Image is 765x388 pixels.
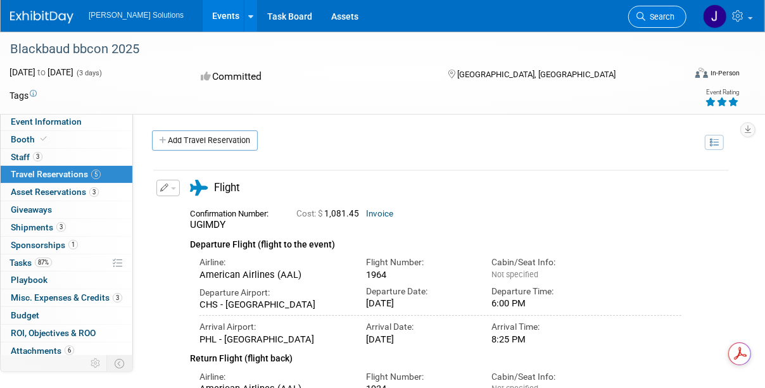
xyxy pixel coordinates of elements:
span: Misc. Expenses & Credits [11,292,122,303]
td: Personalize Event Tab Strip [85,355,107,372]
a: Staff3 [1,149,132,166]
span: 6 [65,346,74,355]
div: Airline: [199,371,348,383]
div: Arrival Time: [491,321,598,333]
div: CHS - [GEOGRAPHIC_DATA] [199,299,348,310]
i: Flight [190,180,208,196]
span: UGIMDY [190,219,225,230]
span: Flight [214,181,239,194]
div: PHL - [GEOGRAPHIC_DATA] [199,334,348,345]
span: Booth [11,134,49,144]
div: [DATE] [367,334,473,345]
div: Arrival Date: [367,321,473,333]
img: ExhibitDay [10,11,73,23]
span: Not specified [491,270,538,279]
div: Blackbaud bbcon 2025 [6,38,677,61]
img: Jadie Gamble [703,4,727,28]
div: Airline: [199,256,348,268]
span: Attachments [11,346,74,356]
span: [DATE] [DATE] [9,67,73,77]
div: Departure Date: [367,285,473,297]
span: 3 [56,222,66,232]
span: 1 [68,240,78,249]
span: to [35,67,47,77]
div: 6:00 PM [491,297,598,309]
div: Event Rating [705,89,739,96]
span: Shipments [11,222,66,232]
span: Travel Reservations [11,169,101,179]
img: Format-Inperson.png [695,68,708,78]
div: Arrival Airport: [199,321,348,333]
a: Sponsorships1 [1,237,132,254]
a: Budget [1,307,132,324]
div: Cabin/Seat Info: [491,256,598,268]
a: ROI, Objectives & ROO [1,325,132,342]
div: 1964 [367,269,473,280]
i: Booth reservation complete [41,135,47,142]
span: Search [645,12,674,22]
a: Invoice [366,209,393,218]
div: 8:25 PM [491,334,598,345]
div: Flight Number: [367,256,473,268]
a: Attachments6 [1,342,132,360]
div: Departure Flight (flight to the event) [190,232,681,252]
a: Asset Reservations3 [1,184,132,201]
span: 3 [33,152,42,161]
a: Giveaways [1,201,132,218]
a: Event Information [1,113,132,130]
a: Shipments3 [1,219,132,236]
a: Search [628,6,686,28]
td: Toggle Event Tabs [107,355,133,372]
span: (3 days) [75,69,102,77]
a: Booth [1,131,132,148]
span: Tasks [9,258,52,268]
div: Confirmation Number: [190,205,277,219]
span: Budget [11,310,39,320]
div: Cabin/Seat Info: [491,371,598,383]
span: 3 [113,293,122,303]
a: Misc. Expenses & Credits3 [1,289,132,306]
span: 1,081.45 [296,209,364,218]
span: Playbook [11,275,47,285]
span: 87% [35,258,52,267]
div: American Airlines (AAL) [199,269,348,280]
div: Event Format [634,66,740,85]
span: ROI, Objectives & ROO [11,328,96,338]
a: Tasks87% [1,254,132,272]
div: Committed [197,66,427,88]
span: 3 [89,187,99,197]
span: Sponsorships [11,240,78,250]
span: Giveaways [11,204,52,215]
span: 5 [91,170,101,179]
a: Travel Reservations5 [1,166,132,183]
div: Flight Number: [367,371,473,383]
div: Return Flight (flight back) [190,345,681,366]
div: Departure Time: [491,285,598,297]
div: In-Person [710,68,740,78]
span: Event Information [11,116,82,127]
span: Cost: $ [296,209,324,218]
a: Playbook [1,272,132,289]
span: Staff [11,152,42,162]
a: Add Travel Reservation [152,130,258,151]
td: Tags [9,89,37,102]
div: Departure Airport: [199,287,348,299]
span: Asset Reservations [11,187,99,197]
div: [DATE] [367,297,473,309]
span: [PERSON_NAME] Solutions [89,11,184,20]
span: [GEOGRAPHIC_DATA], [GEOGRAPHIC_DATA] [457,70,616,79]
